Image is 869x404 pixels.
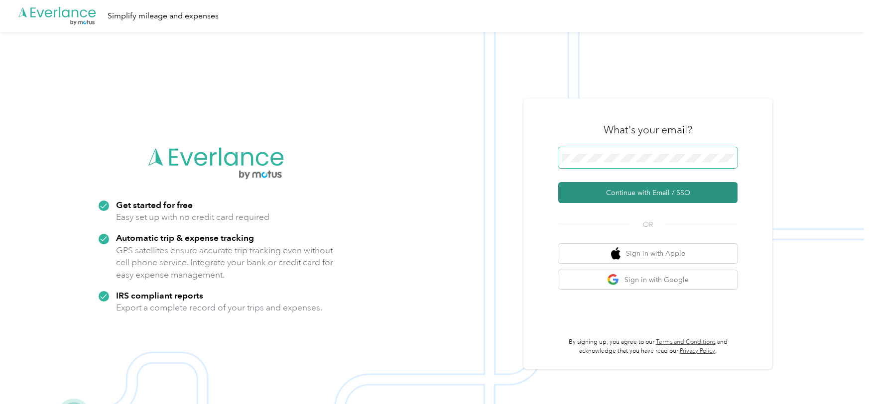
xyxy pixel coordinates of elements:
p: Export a complete record of your trips and expenses. [116,302,322,314]
button: google logoSign in with Google [558,270,738,290]
a: Privacy Policy [680,347,715,355]
p: By signing up, you agree to our and acknowledge that you have read our . [558,338,738,355]
button: apple logoSign in with Apple [558,244,738,263]
span: OR [630,219,665,230]
h3: What's your email? [604,123,692,137]
button: Continue with Email / SSO [558,182,738,203]
img: apple logo [611,247,621,260]
p: GPS satellites ensure accurate trip tracking even without cell phone service. Integrate your bank... [116,244,334,281]
strong: Get started for free [116,200,193,210]
strong: Automatic trip & expense tracking [116,232,254,243]
strong: IRS compliant reports [116,290,203,301]
a: Terms and Conditions [656,338,716,346]
p: Easy set up with no credit card required [116,211,269,223]
div: Simplify mileage and expenses [108,10,219,22]
img: google logo [607,274,620,286]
